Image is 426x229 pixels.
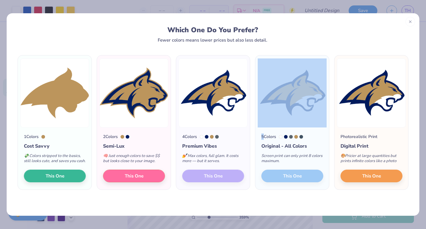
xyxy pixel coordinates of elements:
div: 465 C [41,135,45,139]
div: 2 Colors [103,133,118,140]
div: White [279,135,282,139]
img: 1 color option [20,58,89,127]
img: 4 color option [179,58,247,127]
div: Colors stripped to the basics, still looks cute, and saves you cash. [24,150,86,170]
span: 💸 [24,153,29,158]
div: 7545 C [299,135,303,139]
div: Digital Print [340,143,402,150]
span: This One [125,173,144,180]
span: This One [362,173,381,180]
div: 2758 C [126,135,129,139]
div: Which One Do You Prefer? [23,26,402,34]
div: Screen print can only print 8 colors maximum. [261,150,323,170]
div: 465 C [294,135,298,139]
span: 💅 [182,153,187,158]
span: This One [46,173,64,180]
div: 1 Colors [24,133,39,140]
div: Semi-Lux [103,143,165,150]
div: Fewer colors means lower prices but also less detail. [158,38,267,42]
div: Cost Savvy [24,143,86,150]
div: 465 C [121,135,124,139]
button: This One [340,170,402,182]
div: 5 Colors [261,133,276,140]
span: 🎨 [340,153,345,158]
div: 2758 C [205,135,208,139]
div: Premium Vibes [182,143,244,150]
img: Photorealistic preview [337,58,406,127]
div: Original - All Colors [261,143,323,150]
div: Just enough colors to save $$ but looks close to your image. [103,150,165,170]
div: 465 C [210,135,214,139]
div: White [200,135,203,139]
img: 5 color option [258,58,327,127]
div: Photorealistic Print [340,133,377,140]
div: 4 Colors [182,133,197,140]
div: 2758 C [284,135,288,139]
div: Pricier at large quantities but prints infinite colors like a photo [340,150,402,170]
button: This One [24,170,86,182]
div: Max colors, full glam. It costs more — but it serves. [182,150,244,170]
img: 2 color option [99,58,168,127]
div: 431 C [215,135,219,139]
span: 🧠 [103,153,108,158]
div: 431 C [289,135,293,139]
button: This One [103,170,165,182]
